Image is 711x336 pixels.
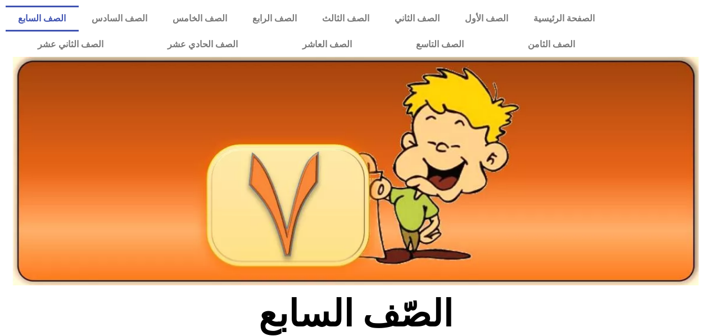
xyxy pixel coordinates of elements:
[309,6,382,32] a: الصف الثالث
[6,6,79,32] a: الصف السابع
[496,32,607,57] a: الصف الثامن
[384,32,496,57] a: الصف التاسع
[270,32,384,57] a: الصف العاشر
[520,6,607,32] a: الصفحة الرئيسية
[239,6,309,32] a: الصف الرابع
[452,6,520,32] a: الصف الأول
[382,6,452,32] a: الصف الثاني
[79,6,160,32] a: الصف السادس
[135,32,270,57] a: الصف الحادي عشر
[6,32,135,57] a: الصف الثاني عشر
[170,292,541,336] h2: الصّف السابع
[160,6,239,32] a: الصف الخامس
